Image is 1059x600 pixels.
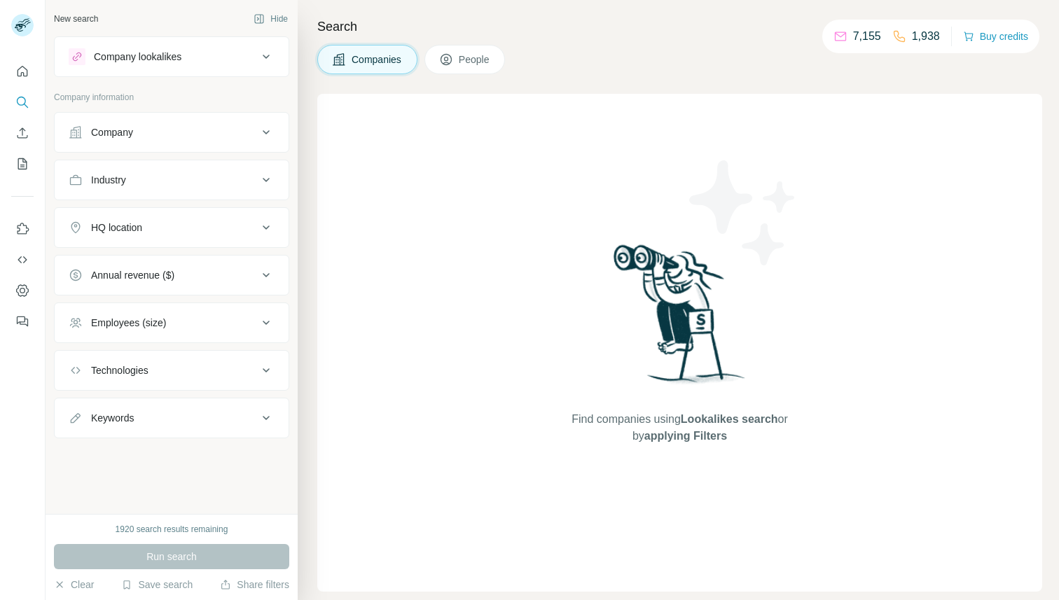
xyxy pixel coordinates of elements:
[11,309,34,334] button: Feedback
[55,40,289,74] button: Company lookalikes
[11,90,34,115] button: Search
[91,363,148,377] div: Technologies
[459,53,491,67] span: People
[116,523,228,536] div: 1920 search results remaining
[91,316,166,330] div: Employees (size)
[91,268,174,282] div: Annual revenue ($)
[91,411,134,425] div: Keywords
[220,578,289,592] button: Share filters
[644,430,727,442] span: applying Filters
[55,211,289,244] button: HQ location
[963,27,1028,46] button: Buy credits
[55,401,289,435] button: Keywords
[853,28,881,45] p: 7,155
[567,411,791,445] span: Find companies using or by
[680,150,806,276] img: Surfe Illustration - Stars
[11,247,34,272] button: Use Surfe API
[55,354,289,387] button: Technologies
[607,241,753,397] img: Surfe Illustration - Woman searching with binoculars
[11,59,34,84] button: Quick start
[352,53,403,67] span: Companies
[681,413,778,425] span: Lookalikes search
[55,306,289,340] button: Employees (size)
[55,258,289,292] button: Annual revenue ($)
[11,278,34,303] button: Dashboard
[11,216,34,242] button: Use Surfe on LinkedIn
[54,91,289,104] p: Company information
[912,28,940,45] p: 1,938
[55,116,289,149] button: Company
[317,17,1042,36] h4: Search
[121,578,193,592] button: Save search
[244,8,298,29] button: Hide
[94,50,181,64] div: Company lookalikes
[54,578,94,592] button: Clear
[55,163,289,197] button: Industry
[91,173,126,187] div: Industry
[54,13,98,25] div: New search
[11,120,34,146] button: Enrich CSV
[91,125,133,139] div: Company
[11,151,34,176] button: My lists
[91,221,142,235] div: HQ location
